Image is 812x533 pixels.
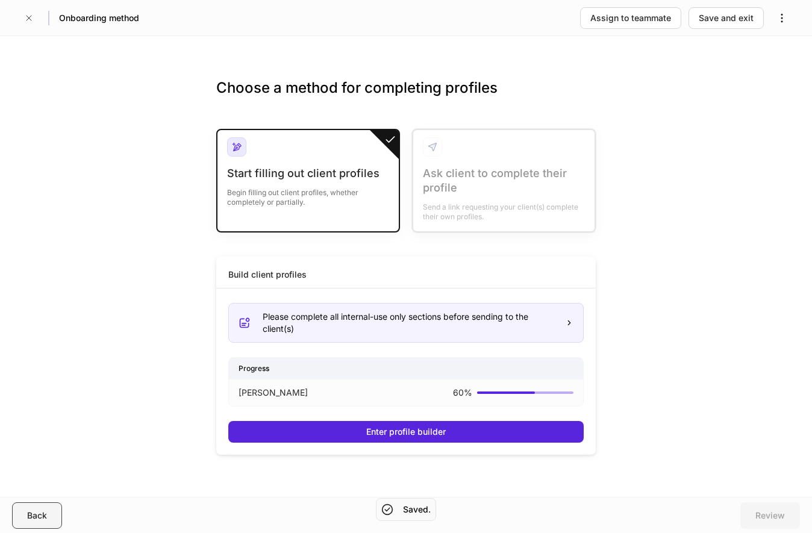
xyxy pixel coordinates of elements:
[12,502,62,529] button: Back
[755,510,785,522] div: Review
[580,7,681,29] button: Assign to teammate
[453,387,472,399] p: 60 %
[403,503,431,516] h5: Saved.
[366,426,446,438] div: Enter profile builder
[227,181,389,207] div: Begin filling out client profiles, whether completely or partially.
[59,12,139,24] h5: Onboarding method
[227,166,389,181] div: Start filling out client profiles
[740,502,800,529] button: Review
[590,12,671,24] div: Assign to teammate
[263,311,555,335] div: Please complete all internal-use only sections before sending to the client(s)
[689,7,764,29] button: Save and exit
[27,510,47,522] div: Back
[216,78,596,117] h3: Choose a method for completing profiles
[228,269,307,281] div: Build client profiles
[228,421,584,443] button: Enter profile builder
[699,12,754,24] div: Save and exit
[239,387,308,399] p: [PERSON_NAME]
[229,358,583,379] div: Progress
